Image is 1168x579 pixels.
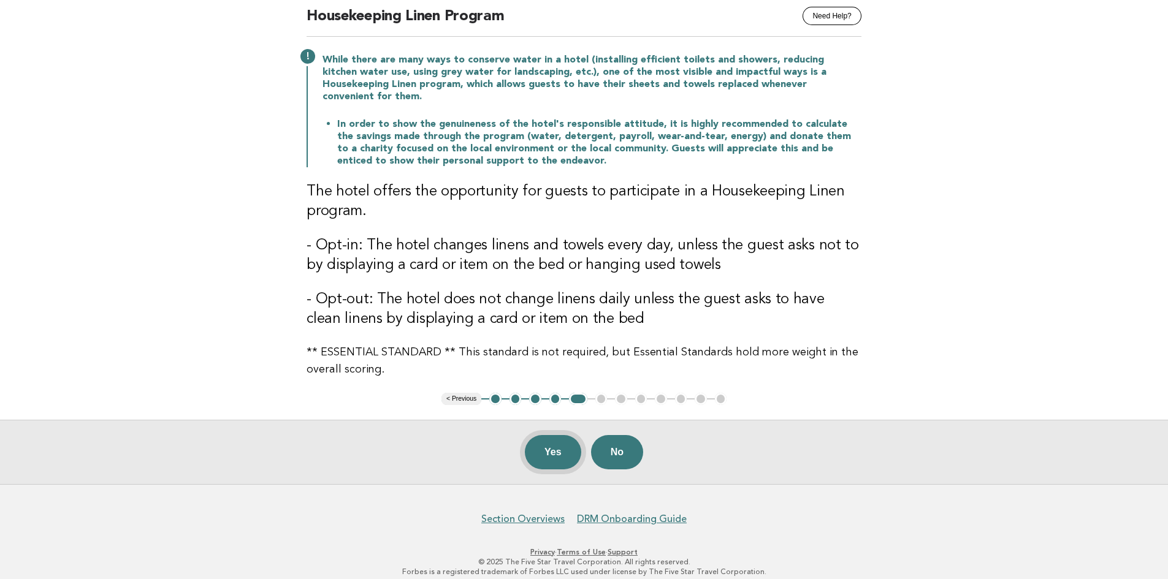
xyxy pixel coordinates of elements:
p: ** ESSENTIAL STANDARD ** This standard is not required, but Essential Standards hold more weight ... [307,344,861,378]
button: Yes [525,435,581,469]
h3: The hotel offers the opportunity for guests to participate in a Housekeeping Linen program. [307,182,861,221]
a: Privacy [530,548,555,556]
button: 1 [489,393,502,405]
h2: Housekeeping Linen Program [307,7,861,37]
button: 3 [529,393,541,405]
button: 5 [569,393,587,405]
p: While there are many ways to conserve water in a hotel (installing efficient toilets and showers,... [323,54,861,103]
p: · · [209,547,960,557]
a: Terms of Use [557,548,606,556]
a: Section Overviews [481,513,565,525]
button: 2 [510,393,522,405]
button: No [591,435,643,469]
h3: - Opt-in: The hotel changes linens and towels every day, unless the guest asks not to by displayi... [307,236,861,275]
p: Forbes is a registered trademark of Forbes LLC used under license by The Five Star Travel Corpora... [209,567,960,577]
p: © 2025 The Five Star Travel Corporation. All rights reserved. [209,557,960,567]
button: 4 [549,393,562,405]
a: Support [608,548,638,556]
button: Need Help? [803,7,861,25]
a: DRM Onboarding Guide [577,513,687,525]
h3: - Opt-out: The hotel does not change linens daily unless the guest asks to have clean linens by d... [307,290,861,329]
li: In order to show the genuineness of the hotel's responsible attitude, it is highly recommended to... [337,118,861,167]
button: < Previous [441,393,481,405]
